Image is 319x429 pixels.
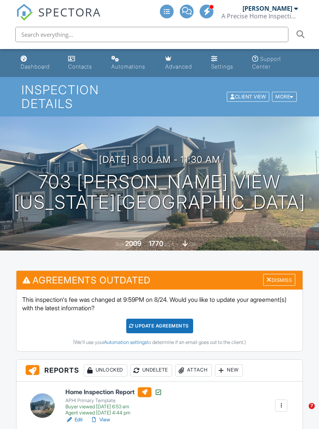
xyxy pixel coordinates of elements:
div: Undelete [130,364,172,377]
div: (We'll use your to determine if an email goes out to the client.) [22,339,297,345]
h3: Agreements Outdated [16,271,303,290]
div: Support Center [252,56,281,70]
div: More [272,92,297,102]
div: This inspection's fee was changed at 9:59PM on 8/24. Would you like to update your agreement(s) w... [16,290,303,351]
div: Contacts [68,63,92,70]
a: SPECTORA [16,10,101,26]
h3: [DATE] 8:00 am - 11:30 am [99,154,220,165]
div: [PERSON_NAME] [243,5,292,12]
a: Contacts [65,52,103,74]
div: Dashboard [21,63,50,70]
a: Edit [65,416,83,424]
div: Settings [211,63,233,70]
a: Home Inspection Report APHI Primary Template Buyer viewed [DATE] 6:53 am Agent viewed [DATE] 4:44 pm [65,387,162,416]
div: Agent viewed [DATE] 4:44 pm [65,410,162,416]
div: Buyer viewed [DATE] 6:53 am [65,404,162,410]
a: Support Center [249,52,302,74]
span: sq. ft. [164,241,175,247]
div: A Precise Home Inspection [221,12,298,20]
div: Dismiss [263,274,295,286]
img: The Best Home Inspection Software - Spectora [16,4,33,21]
a: View [90,416,110,424]
a: Client View [226,93,271,99]
span: 7 [309,403,315,409]
a: Settings [208,52,243,74]
a: Automation settings [104,339,147,345]
h3: Reports [16,360,303,382]
div: Automations [111,63,145,70]
div: Unlocked [84,364,127,377]
input: Search everything... [15,27,288,42]
div: Advanced [165,63,192,70]
div: APHI Primary Template [65,398,162,404]
a: Advanced [162,52,202,74]
div: 1770 [149,239,163,247]
a: Dashboard [18,52,59,74]
span: SPECTORA [38,4,101,20]
div: 2009 [125,239,142,247]
div: Update Agreements [126,319,193,333]
h1: Inspection Details [21,83,298,110]
a: Automations (Advanced) [108,52,156,74]
iframe: Intercom live chat [293,403,311,421]
h1: 703 [PERSON_NAME] View [US_STATE][GEOGRAPHIC_DATA] [14,172,306,213]
span: slab [189,241,197,247]
div: New [215,364,243,377]
div: Client View [227,92,269,102]
h6: Home Inspection Report [65,387,162,397]
span: Built [116,241,124,247]
div: Attach [175,364,212,377]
